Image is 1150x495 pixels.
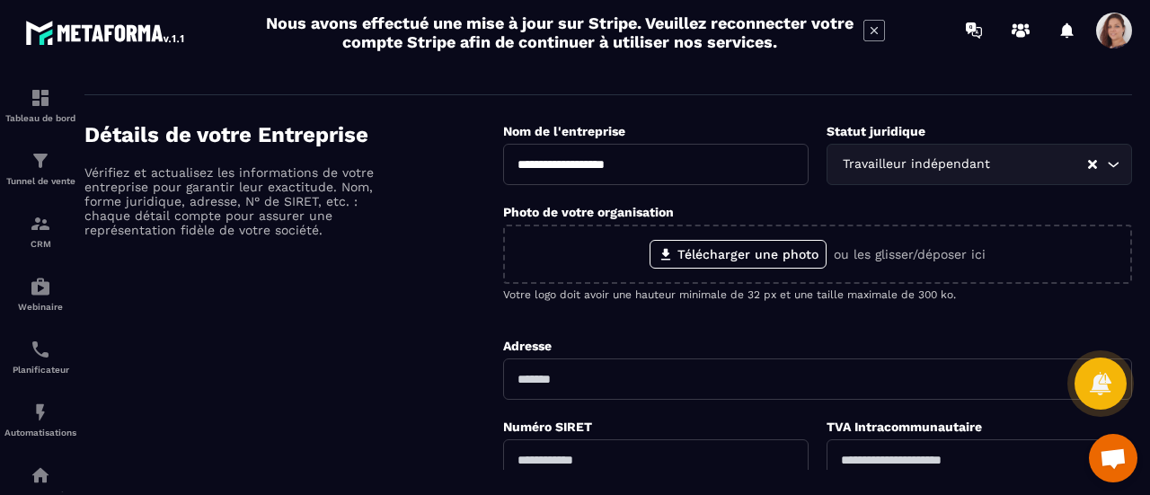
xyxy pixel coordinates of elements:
[4,388,76,451] a: automationsautomationsAutomatisations
[834,247,986,261] p: ou les glisser/déposer ici
[4,137,76,199] a: formationformationTunnel de vente
[30,339,51,360] img: scheduler
[503,288,1132,301] p: Votre logo doit avoir une hauteur minimale de 32 px et une taille maximale de 300 ko.
[4,199,76,262] a: formationformationCRM
[30,464,51,486] img: automations
[503,420,592,434] label: Numéro SIRET
[994,155,1086,174] input: Search for option
[4,113,76,123] p: Tableau de bord
[827,420,982,434] label: TVA Intracommunautaire
[4,302,76,312] p: Webinaire
[265,13,854,51] h2: Nous avons effectué une mise à jour sur Stripe. Veuillez reconnecter votre compte Stripe afin de ...
[4,262,76,325] a: automationsautomationsWebinaire
[4,239,76,249] p: CRM
[827,124,925,138] label: Statut juridique
[30,213,51,234] img: formation
[30,87,51,109] img: formation
[503,124,625,138] label: Nom de l'entreprise
[4,428,76,438] p: Automatisations
[30,402,51,423] img: automations
[503,205,674,219] label: Photo de votre organisation
[650,240,827,269] label: Télécharger une photo
[4,325,76,388] a: schedulerschedulerPlanificateur
[4,365,76,375] p: Planificateur
[503,339,552,353] label: Adresse
[25,16,187,49] img: logo
[1088,158,1097,172] button: Clear Selected
[30,150,51,172] img: formation
[1089,434,1137,482] a: Ouvrir le chat
[84,165,399,237] p: Vérifiez et actualisez les informations de votre entreprise pour garantir leur exactitude. Nom, f...
[827,144,1132,185] div: Search for option
[838,155,994,174] span: Travailleur indépendant
[4,176,76,186] p: Tunnel de vente
[84,122,503,147] h4: Détails de votre Entreprise
[4,74,76,137] a: formationformationTableau de bord
[30,276,51,297] img: automations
